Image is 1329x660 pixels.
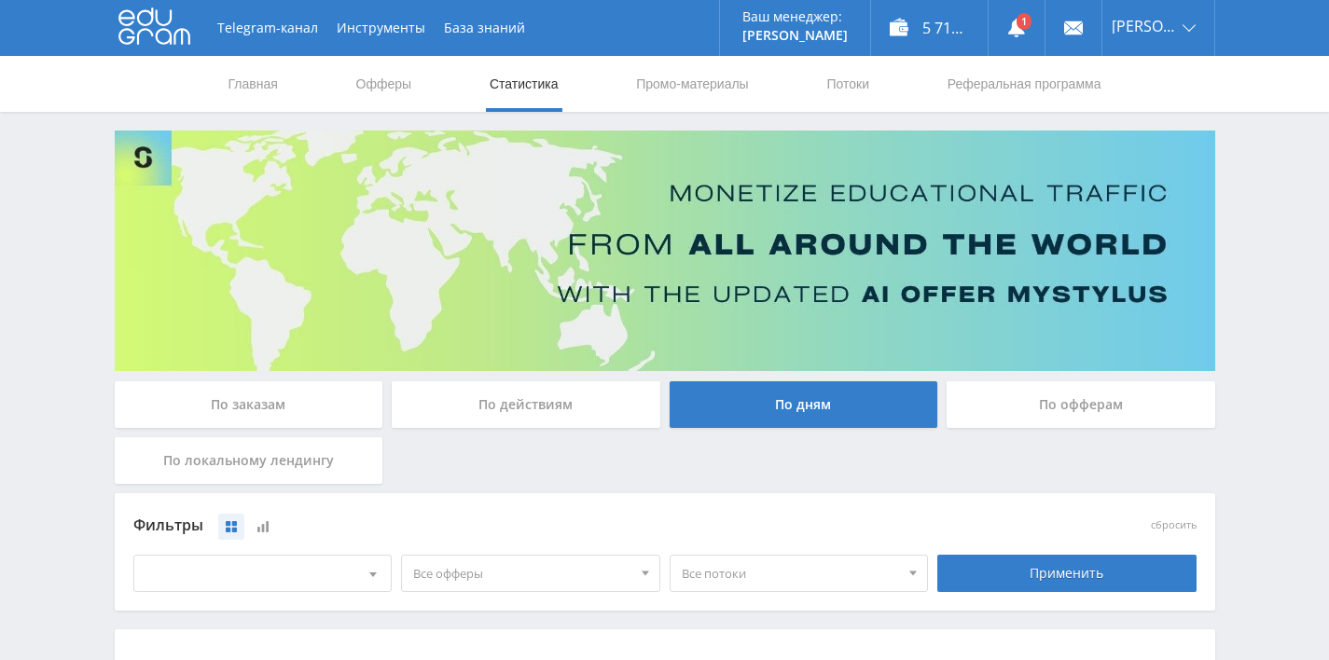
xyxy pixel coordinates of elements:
[413,556,631,591] span: Все офферы
[392,381,660,428] div: По действиям
[670,381,938,428] div: По дням
[227,56,280,112] a: Главная
[354,56,414,112] a: Офферы
[634,56,750,112] a: Промо-материалы
[1112,19,1177,34] span: [PERSON_NAME]
[946,56,1103,112] a: Реферальная программа
[742,9,848,24] p: Ваш менеджер:
[742,28,848,43] p: [PERSON_NAME]
[115,131,1215,371] img: Banner
[824,56,871,112] a: Потоки
[947,381,1215,428] div: По офферам
[1151,519,1197,531] button: сбросить
[115,381,383,428] div: По заказам
[682,556,900,591] span: Все потоки
[937,555,1197,592] div: Применить
[115,437,383,484] div: По локальному лендингу
[133,512,929,540] div: Фильтры
[488,56,561,112] a: Статистика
